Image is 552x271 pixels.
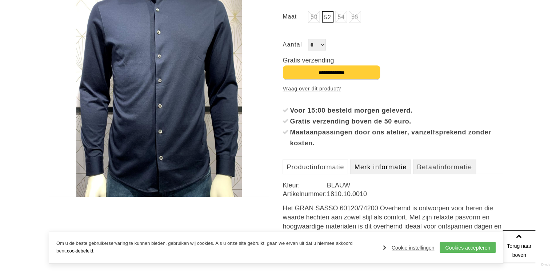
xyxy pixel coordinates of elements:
[283,190,327,198] dt: Artikelnummer:
[327,181,503,190] dd: BLAUW
[290,105,503,116] div: Voor 15:00 besteld morgen geleverd.
[283,39,308,50] label: Aantal
[383,242,435,253] a: Cookie instellingen
[322,11,333,23] a: 52
[503,230,535,263] a: Terug naar boven
[541,260,550,269] a: Divide
[290,116,503,127] div: Gratis verzending boven de 50 euro.
[440,242,496,253] a: Cookies accepteren
[283,159,348,174] a: Productinformatie
[283,127,503,149] li: Maataanpassingen door ons atelier, vanzelfsprekend zonder kosten.
[283,57,334,64] span: Gratis verzending
[283,11,503,24] ul: Maat
[413,159,476,174] a: Betaalinformatie
[283,83,341,94] a: Vraag over dit product?
[350,159,411,174] a: Merk informatie
[283,181,327,190] dt: Kleur:
[67,248,93,254] a: cookiebeleid
[327,190,503,198] dd: 1810.10.0010
[56,240,376,255] p: Om u de beste gebruikerservaring te kunnen bieden, gebruiken wij cookies. Als u onze site gebruik...
[283,204,503,258] div: Het GRAN SASSO 60120/74200 Overhemd is ontworpen voor heren die waarde hechten aan zowel stijl al...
